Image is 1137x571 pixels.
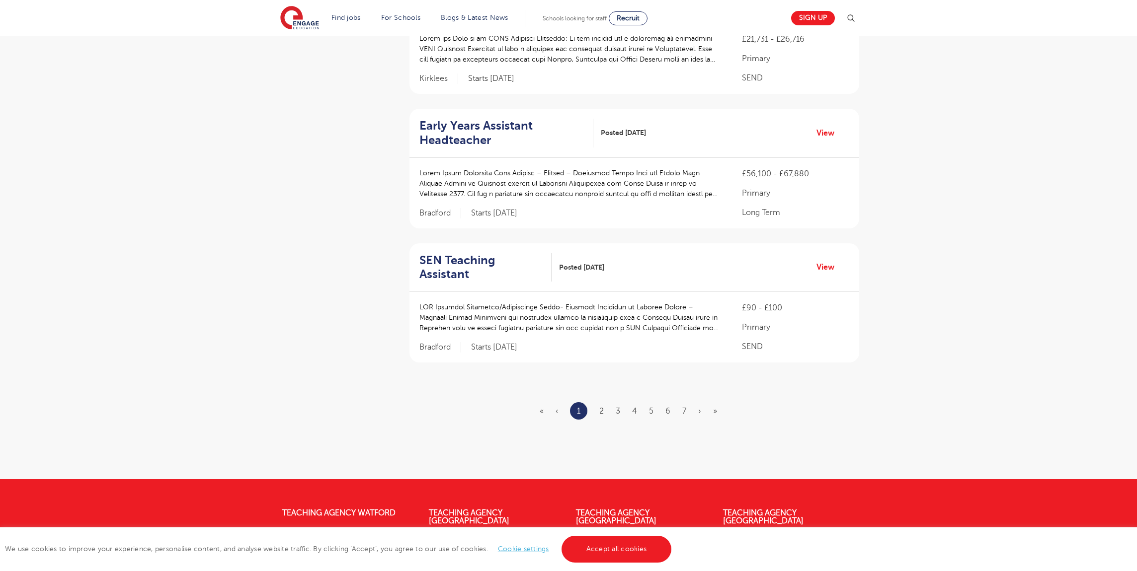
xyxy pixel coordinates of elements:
p: LOR Ipsumdol Sitametco/Adipiscinge Seddo- Eiusmodt Incididun ut Laboree Dolore – Magnaali Enimad ... [419,302,722,333]
span: ‹ [556,407,558,416]
a: Teaching Agency [GEOGRAPHIC_DATA] [576,508,656,525]
p: £90 - £100 [742,302,849,314]
p: SEND [742,341,849,353]
a: Teaching Agency [GEOGRAPHIC_DATA] [723,508,804,525]
span: « [540,407,544,416]
a: Blogs & Latest News [441,14,508,21]
a: 4 [632,407,637,416]
a: Next [698,407,701,416]
a: SEN Teaching Assistant [419,253,552,282]
a: Teaching Agency Watford [282,508,396,517]
a: Last [713,407,717,416]
p: Lorem Ipsum Dolorsita Cons Adipisc – Elitsed – Doeiusmod Tempo Inci utl Etdolo Magn Aliquae Admin... [419,168,722,199]
p: Primary [742,187,849,199]
a: For Schools [381,14,420,21]
p: Lorem ips Dolo si am CONS Adipisci Elitseddo: Ei tem incidid utl e doloremag ali enimadmini VENI ... [419,33,722,65]
p: Starts [DATE] [471,208,517,218]
a: 6 [665,407,670,416]
span: Schools looking for staff [543,15,607,22]
span: Bradford [419,342,461,353]
a: Accept all cookies [562,536,672,563]
p: SEND [742,72,849,84]
span: Posted [DATE] [601,128,646,138]
img: Engage Education [280,6,319,31]
span: We use cookies to improve your experience, personalise content, and analyse website traffic. By c... [5,545,674,553]
a: Cookie settings [498,545,549,553]
a: View [816,127,842,140]
p: £56,100 - £67,880 [742,168,849,180]
a: Teaching Agency [GEOGRAPHIC_DATA] [429,508,509,525]
a: Recruit [609,11,648,25]
a: 3 [616,407,620,416]
a: Sign up [791,11,835,25]
a: 7 [682,407,686,416]
p: Primary [742,321,849,333]
a: Find jobs [331,14,361,21]
a: 5 [649,407,653,416]
p: Long Term [742,207,849,218]
span: Recruit [617,14,640,22]
p: Starts [DATE] [471,342,517,353]
p: Starts [DATE] [468,73,514,84]
span: Posted [DATE] [559,262,604,273]
span: Bradford [419,208,461,218]
a: 1 [577,405,580,418]
span: Kirklees [419,73,458,84]
p: Primary [742,53,849,65]
h2: SEN Teaching Assistant [419,253,544,282]
p: £21,731 - £26,716 [742,33,849,45]
a: View [816,261,842,274]
a: Early Years Assistant Headteacher [419,119,593,147]
h2: Early Years Assistant Headteacher [419,119,585,147]
a: 2 [599,407,604,416]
